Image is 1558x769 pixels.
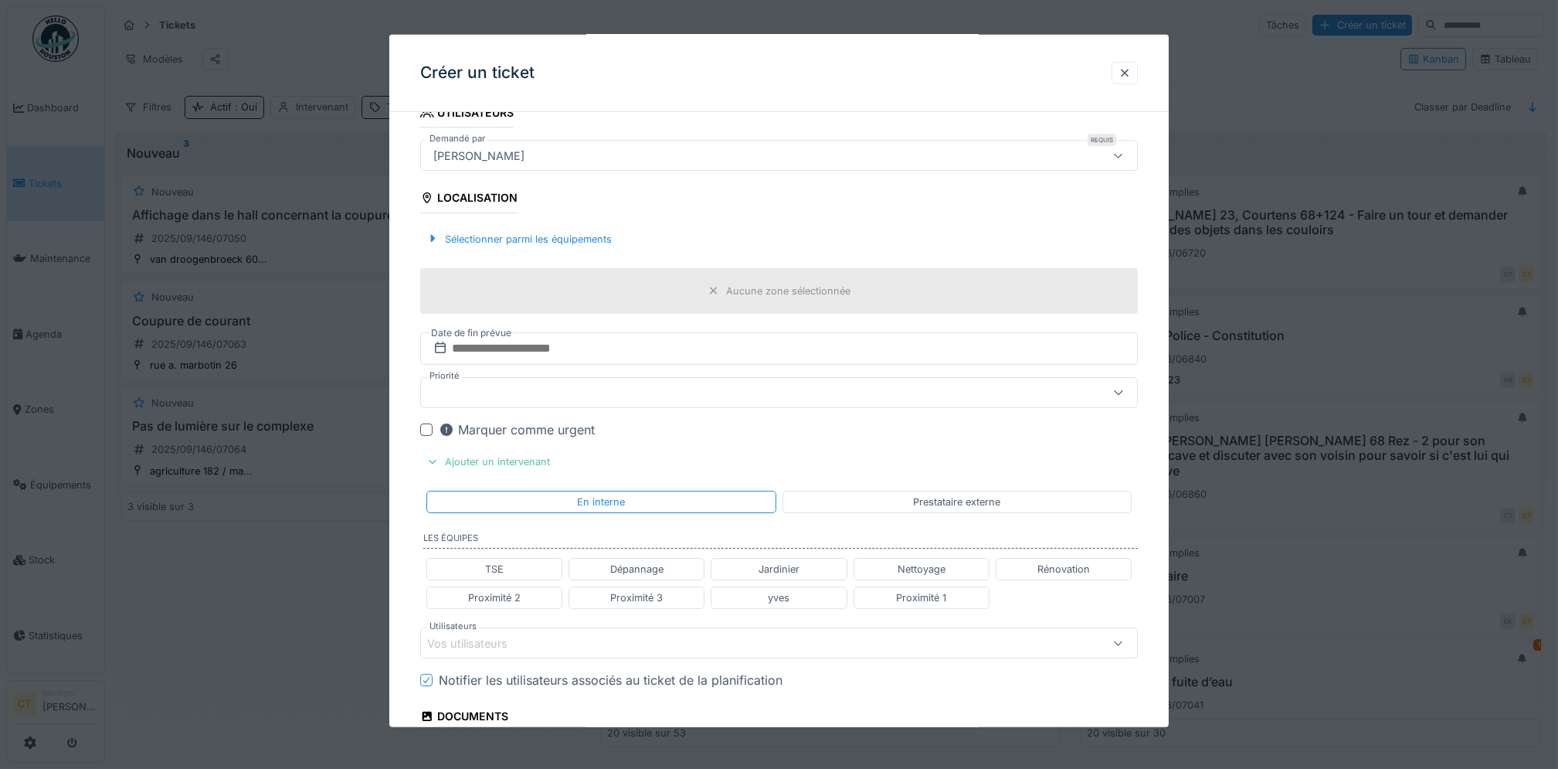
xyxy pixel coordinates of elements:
[420,186,518,213] div: Localisation
[426,132,488,145] label: Demandé par
[577,495,625,509] div: En interne
[426,369,463,383] label: Priorité
[468,590,521,605] div: Proximité 2
[439,671,782,689] div: Notifier les utilisateurs associés au ticket de la planification
[759,562,799,577] div: Jardinier
[485,562,504,577] div: TSE
[913,495,1000,509] div: Prestataire externe
[429,325,513,342] label: Date de fin prévue
[439,420,595,439] div: Marquer comme urgent
[426,620,480,633] label: Utilisateurs
[420,63,535,83] h3: Créer un ticket
[420,228,618,249] div: Sélectionner parmi les équipements
[427,635,529,652] div: Vos utilisateurs
[1037,562,1090,577] div: Rénovation
[898,562,945,577] div: Nettoyage
[610,590,663,605] div: Proximité 3
[726,283,850,298] div: Aucune zone sélectionnée
[420,451,556,472] div: Ajouter un intervenant
[768,590,789,605] div: yves
[1088,134,1116,146] div: Requis
[427,147,531,164] div: [PERSON_NAME]
[896,590,946,605] div: Proximité 1
[420,101,514,128] div: Utilisateurs
[423,532,1138,549] label: Les équipes
[610,562,664,577] div: Dépannage
[420,705,508,731] div: Documents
